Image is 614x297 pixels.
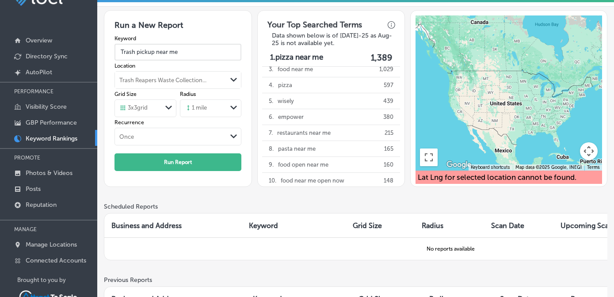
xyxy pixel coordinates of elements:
div: 3 x 3 grid [119,104,148,112]
div: Once [119,133,134,140]
button: Run Report [114,153,242,171]
th: Grid Size [346,213,415,237]
p: Connected Accounts [26,257,86,264]
th: Radius [415,213,484,237]
p: 160 [384,157,393,172]
th: Scan Date [484,213,553,237]
p: restaurants near me [277,125,331,141]
p: AutoPilot [26,69,52,76]
p: Visibility Score [26,103,67,110]
p: GBP Performance [26,119,77,126]
label: Keyword [114,35,242,42]
p: food near me [278,61,313,77]
h3: Previous Reports [104,276,607,284]
p: food open near me [278,157,328,172]
button: Keyboard shortcuts [471,164,510,171]
p: food near me open now [281,173,344,188]
p: 10 . [269,173,276,188]
div: Trash Reapers Waste Collection... [119,77,206,84]
div: Lat Lng for selected location cannot be found. [416,171,602,184]
p: 597 [384,77,393,93]
button: Map camera controls [580,142,598,160]
h3: Scheduled Reports [104,203,607,210]
img: Google [444,159,473,171]
div: 1 mile [185,104,207,112]
h3: Run a New Report [114,20,242,35]
p: 380 [383,109,393,125]
p: wisely [278,93,294,109]
button: Toggle fullscreen view [420,148,438,166]
p: 6 . [269,109,274,125]
label: 1,389 [371,53,392,63]
a: Open this area in Google Maps (opens a new window) [444,159,473,171]
p: pizza [278,77,292,93]
p: Manage Locations [26,241,77,248]
a: Terms (opens in new tab) [587,165,599,170]
th: Keyword [242,213,346,237]
input: Search Keyword [114,41,242,64]
p: Directory Sync [26,53,68,60]
p: Keyword Rankings [26,135,77,142]
p: 148 [384,173,393,188]
label: Radius [180,91,196,97]
p: 8 . [269,141,274,156]
p: empower [278,109,304,125]
p: 9 . [269,157,274,172]
h3: Your Top Searched Terms [262,15,367,32]
p: Posts [26,185,41,193]
th: Business and Address [104,213,242,237]
p: 4 . [269,77,274,93]
label: Recurrence [114,119,242,126]
label: Grid Size [114,91,137,97]
label: Location [114,63,242,69]
p: 439 [383,93,393,109]
span: Map data ©2025 Google, INEGI [515,165,582,170]
p: 7 . [269,125,273,141]
p: Photos & Videos [26,169,72,177]
p: 1. pizza near me [270,53,323,63]
p: 1,029 [379,61,393,77]
p: 3 . [269,61,273,77]
p: Reputation [26,201,57,209]
h3: Data shown below is of [DATE]-25 as Aug-25 is not available yet. [267,32,396,47]
p: pasta near me [278,141,316,156]
p: Overview [26,37,52,44]
p: 165 [384,141,393,156]
p: 215 [385,125,393,141]
p: 5 . [269,93,273,109]
p: Brought to you by [17,277,97,283]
